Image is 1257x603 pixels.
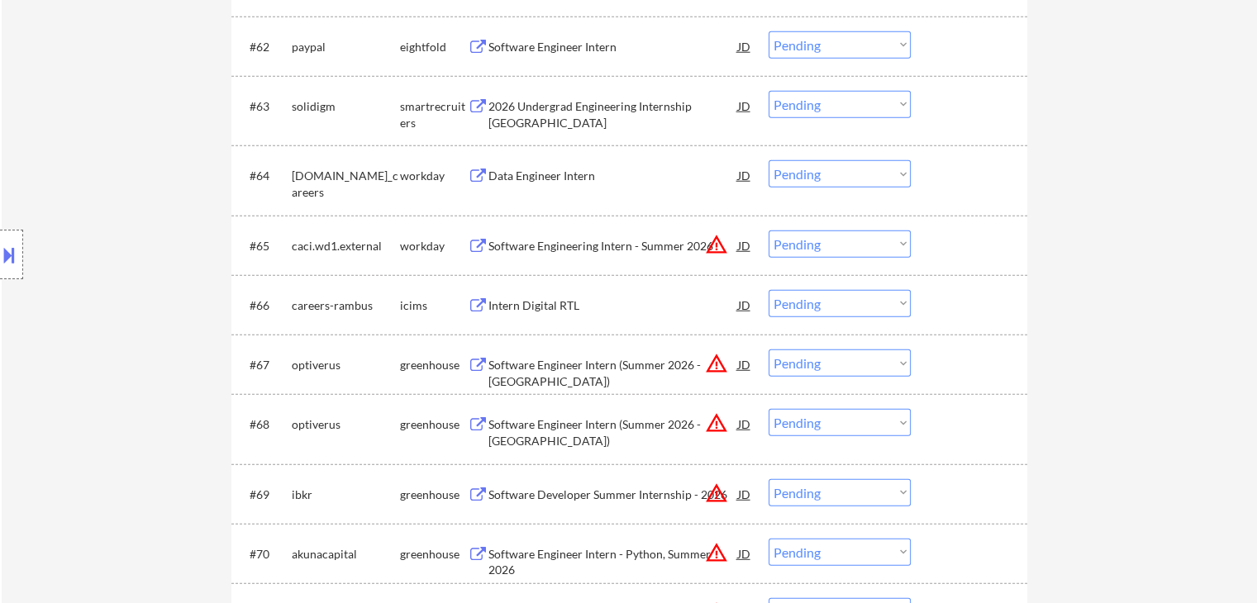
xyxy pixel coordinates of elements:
[292,357,400,373] div: optiverus
[400,39,468,55] div: eightfold
[400,487,468,503] div: greenhouse
[292,238,400,254] div: caci.wd1.external
[400,168,468,184] div: workday
[705,352,728,375] button: warning_amber
[736,349,753,379] div: JD
[400,98,468,131] div: smartrecruiters
[705,541,728,564] button: warning_amber
[488,297,738,314] div: Intern Digital RTL
[250,98,279,115] div: #63
[736,31,753,61] div: JD
[736,91,753,121] div: JD
[292,297,400,314] div: careers-rambus
[292,168,400,200] div: [DOMAIN_NAME]_careers
[705,482,728,505] button: warning_amber
[292,416,400,433] div: optiverus
[250,487,279,503] div: #69
[488,546,738,578] div: Software Engineer Intern - Python, Summer 2026
[488,487,738,503] div: Software Developer Summer Internship - 2026
[705,411,728,434] button: warning_amber
[400,238,468,254] div: workday
[736,539,753,568] div: JD
[488,416,738,449] div: Software Engineer Intern (Summer 2026 - [GEOGRAPHIC_DATA])
[292,39,400,55] div: paypal
[250,416,279,433] div: #68
[400,297,468,314] div: icims
[736,290,753,320] div: JD
[488,39,738,55] div: Software Engineer Intern
[736,479,753,509] div: JD
[400,546,468,563] div: greenhouse
[292,487,400,503] div: ibkr
[488,238,738,254] div: Software Engineering Intern - Summer 2026
[488,98,738,131] div: 2026 Undergrad Engineering Internship [GEOGRAPHIC_DATA]
[488,357,738,389] div: Software Engineer Intern (Summer 2026 - [GEOGRAPHIC_DATA])
[400,416,468,433] div: greenhouse
[736,409,753,439] div: JD
[250,546,279,563] div: #70
[400,357,468,373] div: greenhouse
[292,98,400,115] div: solidigm
[736,160,753,190] div: JD
[736,230,753,260] div: JD
[488,168,738,184] div: Data Engineer Intern
[250,39,279,55] div: #62
[705,233,728,256] button: warning_amber
[292,546,400,563] div: akunacapital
